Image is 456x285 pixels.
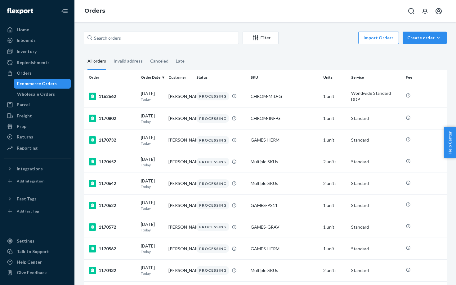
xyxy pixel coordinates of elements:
[196,136,229,144] div: PROCESSING
[321,195,349,216] td: 1 unit
[403,32,447,44] button: Create order
[351,202,401,208] p: Standard
[87,53,106,70] div: All orders
[248,70,321,85] th: SKU
[4,164,71,174] button: Integrations
[196,266,229,274] div: PROCESSING
[444,127,456,158] span: Help Center
[166,151,194,173] td: [PERSON_NAME]
[114,53,143,69] div: Invalid address
[321,85,349,107] td: 1 unit
[89,136,136,144] div: 1170732
[166,173,194,194] td: [PERSON_NAME]
[17,134,33,140] div: Returns
[321,107,349,129] td: 1 unit
[4,58,71,68] a: Replenishments
[89,223,136,231] div: 1170572
[251,202,318,208] div: GAMES-PS11
[4,143,71,153] a: Reporting
[4,35,71,45] a: Inbounds
[349,70,403,85] th: Service
[14,79,71,89] a: Ecommerce Orders
[17,248,49,255] div: Talk to Support
[166,129,194,151] td: [PERSON_NAME]
[351,246,401,252] p: Standard
[141,113,164,124] div: [DATE]
[17,270,47,276] div: Give Feedback
[166,195,194,216] td: [PERSON_NAME]
[17,113,32,119] div: Freight
[166,107,194,129] td: [PERSON_NAME]
[141,271,164,276] p: Today
[196,114,229,123] div: PROCESSING
[141,221,164,233] div: [DATE]
[4,194,71,204] button: Fast Tags
[351,267,401,274] p: Standard
[4,132,71,142] a: Returns
[196,244,229,253] div: PROCESSING
[17,166,43,172] div: Integrations
[141,249,164,254] p: Today
[251,246,318,252] div: GAMES-HERM
[351,159,401,165] p: Standard
[166,85,194,107] td: [PERSON_NAME]
[17,81,57,87] div: Ecommerce Orders
[403,70,447,85] th: Fee
[4,68,71,78] a: Orders
[321,260,349,281] td: 2 units
[251,224,318,230] div: GAMES-GRAV
[196,179,229,188] div: PROCESSING
[17,27,29,33] div: Home
[419,5,431,17] button: Open notifications
[251,115,318,121] div: CHROM-INF-G
[196,223,229,231] div: PROCESSING
[4,111,71,121] a: Freight
[196,92,229,100] div: PROCESSING
[89,115,136,122] div: 1170802
[141,162,164,168] p: Today
[58,5,71,17] button: Close Navigation
[141,97,164,102] p: Today
[416,266,450,282] iframe: Opens a widget where you can chat to one of our agents
[141,243,164,254] div: [DATE]
[17,102,30,108] div: Parcel
[17,208,39,214] div: Add Fast Tag
[321,173,349,194] td: 2 units
[150,53,168,69] div: Canceled
[17,70,32,76] div: Orders
[141,156,164,168] div: [DATE]
[17,48,37,55] div: Inventory
[351,224,401,230] p: Standard
[248,173,321,194] td: Multiple SKUs
[141,206,164,211] p: Today
[351,137,401,143] p: Standard
[321,216,349,238] td: 1 unit
[194,70,248,85] th: Status
[141,134,164,146] div: [DATE]
[89,180,136,187] div: 1170642
[168,75,191,80] div: Customer
[251,137,318,143] div: GAMES-HERM
[17,59,50,66] div: Replenishments
[4,121,71,131] a: Prep
[89,93,136,100] div: 1162662
[4,25,71,35] a: Home
[196,201,229,209] div: PROCESSING
[84,32,239,44] input: Search orders
[7,8,33,14] img: Flexport logo
[4,236,71,246] a: Settings
[166,260,194,281] td: [PERSON_NAME]
[351,90,401,103] p: Worldwide Standard DDP
[4,46,71,56] a: Inventory
[141,265,164,276] div: [DATE]
[141,199,164,211] div: [DATE]
[432,5,445,17] button: Open account menu
[351,180,401,186] p: Standard
[17,145,38,151] div: Reporting
[4,247,71,256] button: Talk to Support
[248,260,321,281] td: Multiple SKUs
[141,184,164,189] p: Today
[351,115,401,121] p: Standard
[166,238,194,260] td: [PERSON_NAME]
[4,257,71,267] a: Help Center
